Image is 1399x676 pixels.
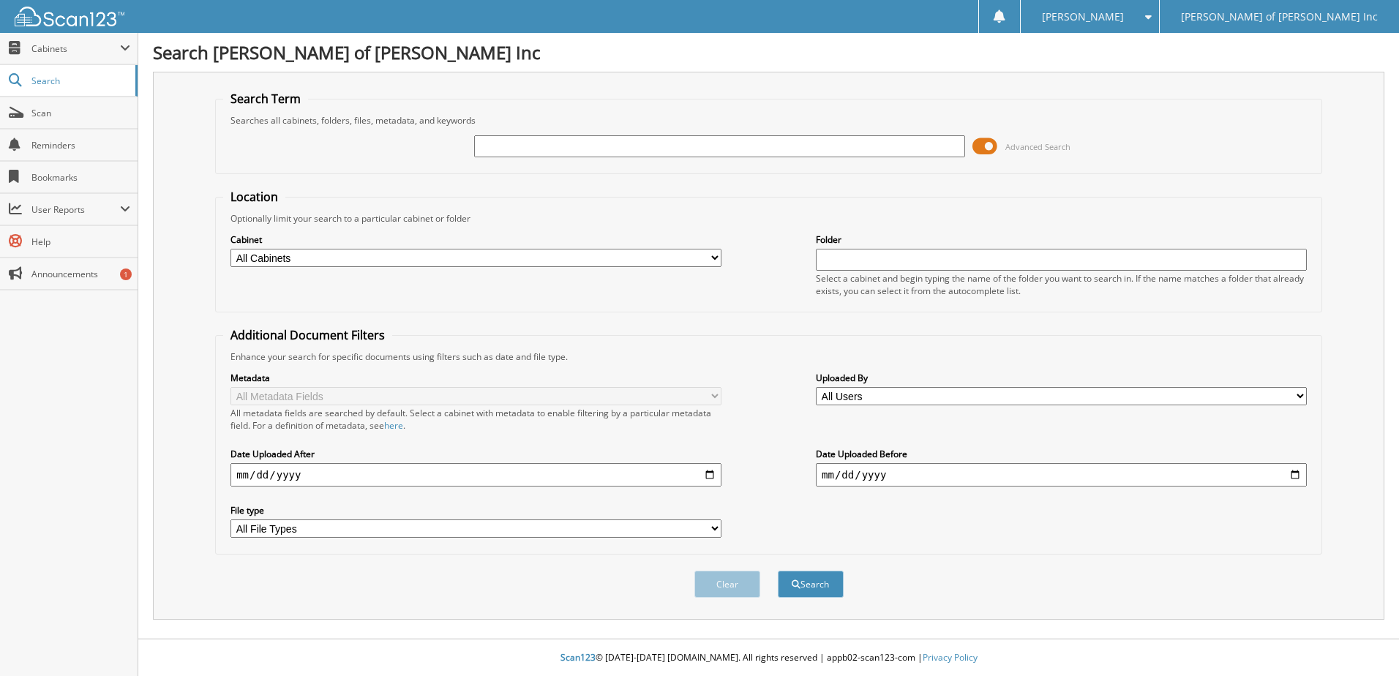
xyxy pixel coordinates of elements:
[31,171,130,184] span: Bookmarks
[223,114,1314,127] div: Searches all cabinets, folders, files, metadata, and keywords
[230,463,721,487] input: start
[31,107,130,119] span: Scan
[923,651,978,664] a: Privacy Policy
[223,91,308,107] legend: Search Term
[1181,12,1378,21] span: [PERSON_NAME] of [PERSON_NAME] Inc
[230,407,721,432] div: All metadata fields are searched by default. Select a cabinet with metadata to enable filtering b...
[778,571,844,598] button: Search
[694,571,760,598] button: Clear
[816,233,1307,246] label: Folder
[138,640,1399,676] div: © [DATE]-[DATE] [DOMAIN_NAME]. All rights reserved | appb02-scan123-com |
[230,448,721,460] label: Date Uploaded After
[31,75,128,87] span: Search
[223,350,1314,363] div: Enhance your search for specific documents using filters such as date and file type.
[230,504,721,517] label: File type
[230,372,721,384] label: Metadata
[31,42,120,55] span: Cabinets
[816,272,1307,297] div: Select a cabinet and begin typing the name of the folder you want to search in. If the name match...
[223,327,392,343] legend: Additional Document Filters
[1042,12,1124,21] span: [PERSON_NAME]
[230,233,721,246] label: Cabinet
[120,268,132,280] div: 1
[223,212,1314,225] div: Optionally limit your search to a particular cabinet or folder
[31,203,120,216] span: User Reports
[1005,141,1070,152] span: Advanced Search
[816,463,1307,487] input: end
[816,372,1307,384] label: Uploaded By
[816,448,1307,460] label: Date Uploaded Before
[153,40,1384,64] h1: Search [PERSON_NAME] of [PERSON_NAME] Inc
[560,651,596,664] span: Scan123
[223,189,285,205] legend: Location
[31,268,130,280] span: Announcements
[31,236,130,248] span: Help
[31,139,130,151] span: Reminders
[15,7,124,26] img: scan123-logo-white.svg
[384,419,403,432] a: here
